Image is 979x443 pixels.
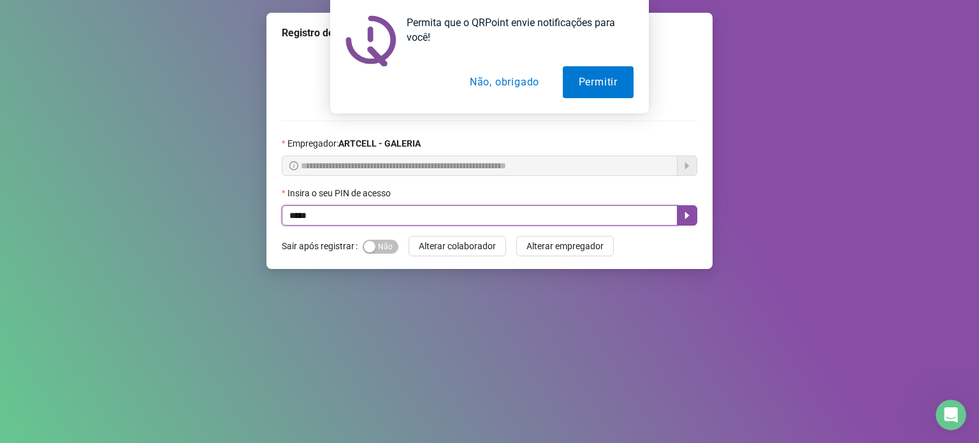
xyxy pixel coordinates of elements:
[345,15,396,66] img: notification icon
[526,239,604,253] span: Alterar empregador
[282,186,399,200] label: Insira o seu PIN de acesso
[563,66,634,98] button: Permitir
[516,236,614,256] button: Alterar empregador
[289,161,298,170] span: info-circle
[454,66,555,98] button: Não, obrigado
[396,15,634,45] div: Permita que o QRPoint envie notificações para você!
[936,400,966,430] iframe: Intercom live chat
[409,236,506,256] button: Alterar colaborador
[419,239,496,253] span: Alterar colaborador
[338,138,421,149] strong: ARTCELL - GALERIA
[287,136,421,150] span: Empregador :
[282,236,363,256] label: Sair após registrar
[682,210,692,221] span: caret-right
